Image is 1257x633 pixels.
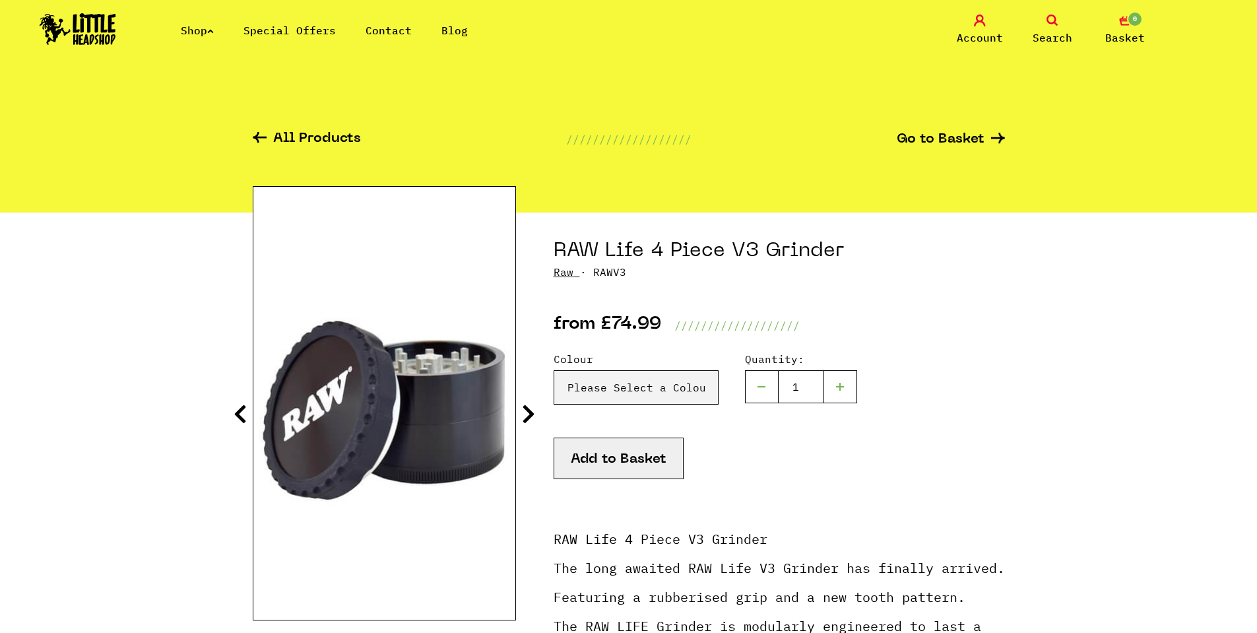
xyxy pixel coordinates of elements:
a: Special Offers [243,24,336,37]
label: Colour [554,351,719,367]
p: · RAWV3 [554,264,1005,280]
span: Basket [1105,30,1145,46]
a: 0 Basket [1092,15,1158,46]
img: Little Head Shop Logo [40,13,116,45]
a: Contact [366,24,412,37]
button: Add to Basket [554,438,684,479]
a: Search [1019,15,1085,46]
a: All Products [253,132,361,147]
a: Blog [441,24,468,37]
label: Quantity: [745,351,857,367]
img: RAW Life 4 Piece V3 Grinder image 1 [253,240,515,567]
span: Account [957,30,1003,46]
h1: RAW Life 4 Piece V3 Grinder [554,239,1005,264]
strong: RAW Life 4 Piece V3 Grinder [554,530,767,548]
input: 1 [778,370,824,403]
span: Search [1033,30,1072,46]
a: Raw [554,265,573,279]
p: /////////////////// [674,317,800,333]
span: 0 [1127,11,1143,27]
p: from £74.99 [554,317,661,333]
p: /////////////////// [566,131,692,147]
a: Go to Basket [897,133,1005,147]
a: Shop [181,24,214,37]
